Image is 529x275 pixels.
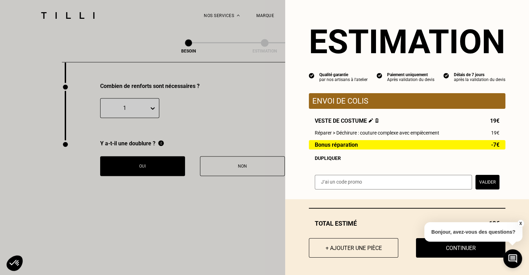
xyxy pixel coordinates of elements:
[315,155,499,161] div: Dupliquer
[475,175,499,189] button: Valider
[312,97,502,105] p: Envoi de colis
[454,77,505,82] div: après la validation du devis
[387,77,434,82] div: Après validation du devis
[424,222,522,242] p: Bonjour, avez-vous des questions?
[443,72,449,79] img: icon list info
[319,72,368,77] div: Qualité garantie
[491,130,499,136] span: 19€
[315,118,379,124] span: Veste de costume
[309,22,505,61] section: Estimation
[315,142,358,148] span: Bonus réparation
[319,77,368,82] div: par nos artisans à l'atelier
[315,130,439,136] span: Réparer > Déchirure : couture complexe avec empiècement
[490,118,499,124] span: 19€
[309,238,398,258] button: + Ajouter une pièce
[416,238,505,258] button: Continuer
[491,142,499,148] span: -7€
[315,175,472,189] input: J‘ai un code promo
[387,72,434,77] div: Paiement uniquement
[309,220,505,227] div: Total estimé
[517,220,524,227] button: X
[375,118,379,123] img: Supprimer
[309,72,314,79] img: icon list info
[454,72,505,77] div: Délais de 7 jours
[369,118,373,123] img: Éditer
[377,72,382,79] img: icon list info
